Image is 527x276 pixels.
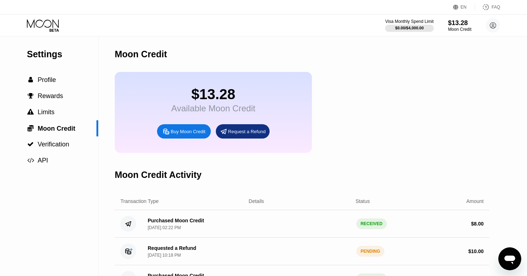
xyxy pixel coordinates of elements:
[28,77,33,83] span: 
[216,124,270,139] div: Request a Refund
[395,26,424,30] div: $0.00 / $4,000.00
[27,49,98,59] div: Settings
[498,247,521,270] iframe: Bouton de lancement de la fenêtre de messagerie
[120,198,159,204] div: Transaction Type
[471,221,484,227] div: $ 8.00
[148,218,204,223] div: Purchased Moon Credit
[27,141,34,147] span: 
[27,157,34,164] span: 
[475,4,500,11] div: FAQ
[27,125,34,132] span: 
[171,103,255,113] div: Available Moon Credit
[27,77,34,83] div: 
[385,19,433,32] div: Visa Monthly Spend Limit$0.00/$4,000.00
[38,76,56,83] span: Profile
[148,253,181,258] div: [DATE] 10:18 PM
[356,218,387,229] div: RECEIVED
[453,4,475,11] div: EN
[171,86,255,102] div: $13.28
[448,27,471,32] div: Moon Credit
[115,170,201,180] div: Moon Credit Activity
[157,124,211,139] div: Buy Moon Credit
[448,19,471,27] div: $13.28
[249,198,264,204] div: Details
[356,246,385,257] div: PENDING
[28,93,34,99] span: 
[468,248,484,254] div: $ 10.00
[148,225,181,230] div: [DATE] 02:22 PM
[27,109,34,115] span: 
[171,129,205,135] div: Buy Moon Credit
[38,141,69,148] span: Verification
[148,245,196,251] div: Requested a Refund
[38,108,54,116] span: Limits
[38,125,75,132] span: Moon Credit
[38,92,63,100] span: Rewards
[356,198,370,204] div: Status
[461,5,467,10] div: EN
[492,5,500,10] div: FAQ
[466,198,484,204] div: Amount
[38,157,48,164] span: API
[27,93,34,99] div: 
[228,129,266,135] div: Request a Refund
[115,49,167,59] div: Moon Credit
[385,19,433,24] div: Visa Monthly Spend Limit
[448,19,471,32] div: $13.28Moon Credit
